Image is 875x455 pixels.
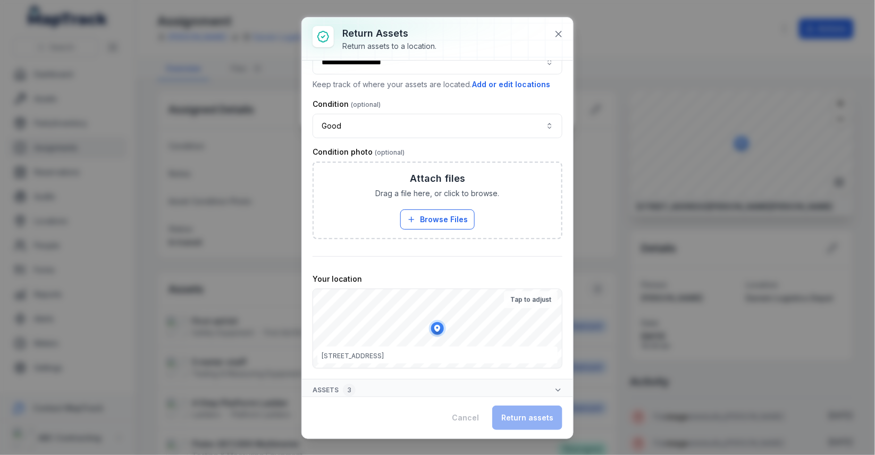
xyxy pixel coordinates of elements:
div: Return assets to a location. [342,41,436,52]
p: Keep track of where your assets are located. [313,79,562,90]
span: Drag a file here, or click to browse. [376,188,500,199]
label: Condition [313,99,381,109]
button: Assets3 [302,380,573,401]
button: Add or edit locations [472,79,551,90]
label: Your location [313,274,362,284]
h3: Attach files [410,171,465,186]
span: Assets [313,384,356,397]
h3: Return assets [342,26,436,41]
span: [STREET_ADDRESS] [322,352,384,360]
button: Browse Files [400,209,475,230]
label: Condition photo [313,147,405,157]
button: Good [313,114,562,138]
canvas: Map [313,289,563,368]
div: 3 [343,384,356,397]
strong: Tap to adjust [510,296,551,304]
